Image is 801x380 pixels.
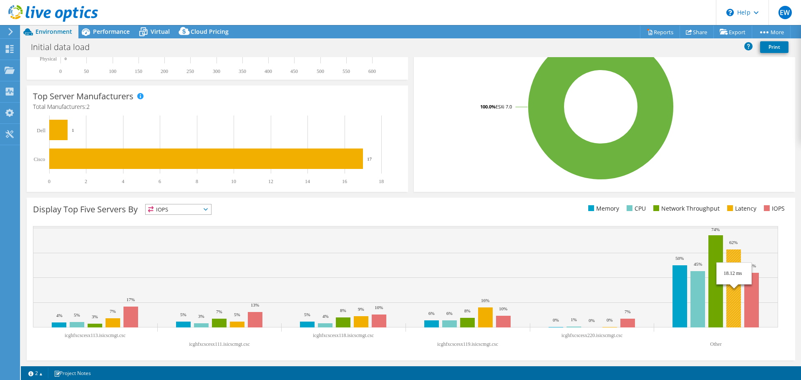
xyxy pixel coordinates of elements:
[464,308,471,313] text: 8%
[342,179,347,184] text: 16
[375,305,383,310] text: 10%
[159,179,161,184] text: 6
[56,313,63,318] text: 4%
[317,68,324,74] text: 500
[74,312,80,317] text: 5%
[122,179,124,184] text: 4
[251,302,259,307] text: 13%
[322,314,329,319] text: 4%
[710,341,721,347] text: Other
[680,25,714,38] a: Share
[607,317,613,322] text: 0%
[437,341,498,347] text: icghfxcscesx119.isicscmgt.csc
[216,309,222,314] text: 7%
[729,240,738,245] text: 62%
[778,6,792,19] span: EW
[161,68,168,74] text: 200
[146,204,211,214] span: IOPS
[34,156,45,162] text: Cisco
[640,25,680,38] a: Reports
[358,307,364,312] text: 9%
[711,227,720,232] text: 74%
[496,103,512,110] tspan: ESXi 7.0
[268,179,273,184] text: 12
[304,312,310,317] text: 5%
[35,28,72,35] span: Environment
[589,318,595,323] text: 0%
[305,179,310,184] text: 14
[37,128,45,133] text: Dell
[713,25,752,38] a: Export
[726,9,734,16] svg: \n
[40,56,57,62] text: Physical
[625,204,646,213] li: CPU
[480,103,496,110] tspan: 100.0%
[234,312,240,317] text: 5%
[748,263,756,268] text: 44%
[725,204,756,213] li: Latency
[694,262,702,267] text: 45%
[625,309,631,314] text: 7%
[180,312,186,317] text: 5%
[84,68,89,74] text: 50
[186,68,194,74] text: 250
[65,332,126,338] text: icghfxcscesx113.isicscmgt.csc
[290,68,298,74] text: 450
[586,204,619,213] li: Memory
[72,128,74,133] text: 1
[85,179,87,184] text: 2
[93,28,130,35] span: Performance
[151,28,170,35] span: Virtual
[33,92,133,101] h3: Top Server Manufacturers
[86,103,90,111] span: 2
[23,368,48,378] a: 2
[368,68,376,74] text: 600
[675,256,684,261] text: 50%
[562,332,623,338] text: icghfxcscesx220.isicscmgt.csc
[27,43,103,52] h1: Initial data load
[313,332,374,338] text: icghfxcscesx118.isicscmgt.csc
[481,298,489,303] text: 16%
[59,68,62,74] text: 0
[110,309,116,314] text: 7%
[109,68,116,74] text: 100
[33,102,402,111] h4: Total Manufacturers:
[760,41,788,53] a: Print
[239,68,246,74] text: 350
[762,204,785,213] li: IOPS
[198,314,204,319] text: 3%
[65,57,67,61] text: 0
[135,68,142,74] text: 150
[213,68,220,74] text: 300
[343,68,350,74] text: 550
[48,368,97,378] a: Project Notes
[553,317,559,322] text: 0%
[367,156,372,161] text: 17
[752,25,791,38] a: More
[126,297,135,302] text: 17%
[92,314,98,319] text: 3%
[499,306,507,311] text: 10%
[191,28,229,35] span: Cloud Pricing
[264,68,272,74] text: 400
[651,204,720,213] li: Network Throughput
[446,311,453,316] text: 6%
[571,317,577,322] text: 1%
[196,179,198,184] text: 8
[189,341,250,347] text: icghfxcscesx111.isicscmgt.csc
[428,311,435,316] text: 6%
[379,179,384,184] text: 18
[48,179,50,184] text: 0
[340,308,346,313] text: 8%
[231,179,236,184] text: 10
